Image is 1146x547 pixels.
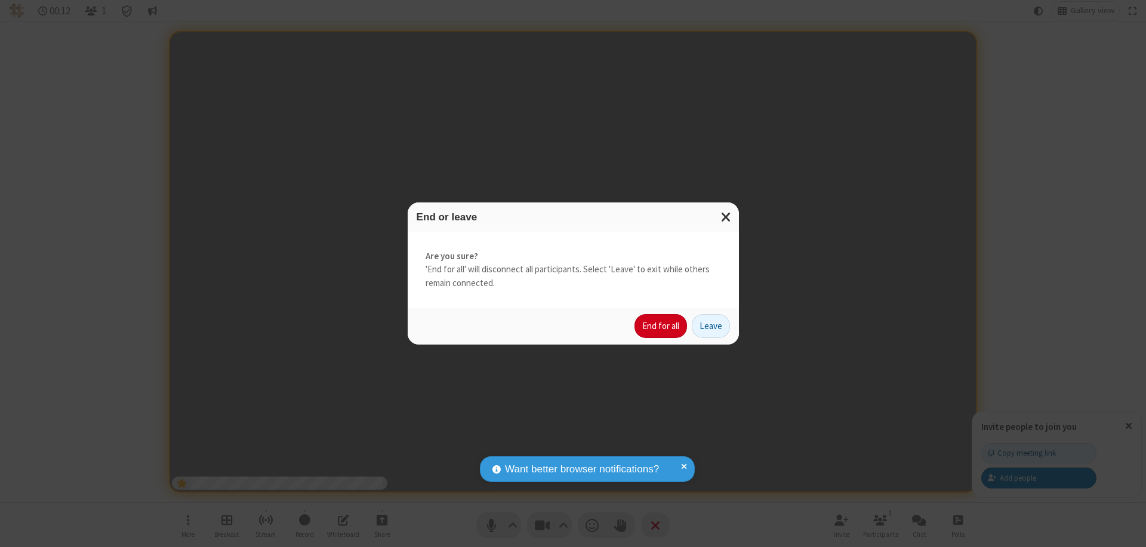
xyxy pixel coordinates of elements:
h3: End or leave [417,211,730,223]
div: 'End for all' will disconnect all participants. Select 'Leave' to exit while others remain connec... [408,232,739,308]
strong: Are you sure? [426,250,721,263]
span: Want better browser notifications? [505,462,659,477]
button: Close modal [714,202,739,232]
button: Leave [692,314,730,338]
button: End for all [634,314,687,338]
